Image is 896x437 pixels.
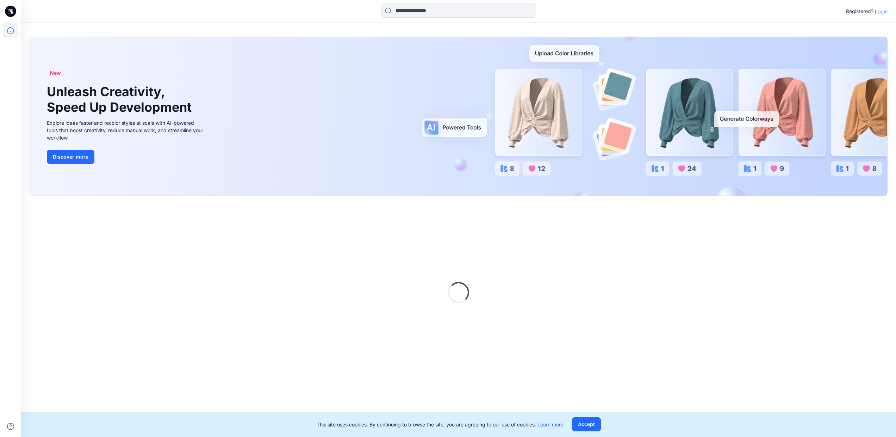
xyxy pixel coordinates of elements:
[537,421,564,427] a: Learn more
[875,8,888,15] p: Login
[317,421,564,428] p: This site uses cookies. By continuing to browse the site, you are agreeing to our use of cookies.
[47,150,94,164] button: Discover more
[572,417,601,431] button: Accept
[47,119,205,141] div: Explore ideas faster and recolor styles at scale with AI-powered tools that boost creativity, red...
[846,7,873,16] p: Registered?
[47,84,195,115] h1: Unleash Creativity, Speed Up Development
[47,150,205,164] a: Discover more
[50,69,61,77] span: New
